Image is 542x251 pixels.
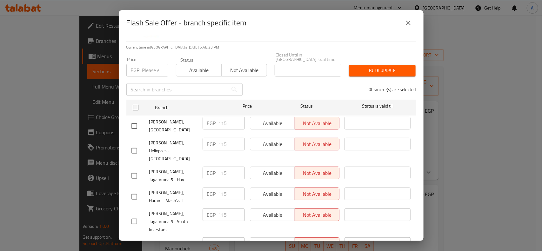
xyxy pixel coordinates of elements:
p: EGP [207,119,216,127]
span: [PERSON_NAME], Tagammoa 5 - Hay [149,168,197,184]
span: Not available [224,66,264,75]
input: Please enter price [218,167,245,179]
button: close [401,15,416,30]
p: EGP [207,169,216,177]
span: [PERSON_NAME], Haram - Mash'aal [149,189,197,205]
p: Current time in [GEOGRAPHIC_DATA] is [DATE] 5:48:23 PM [126,44,416,50]
input: Please enter price [218,208,245,221]
span: [PERSON_NAME], [GEOGRAPHIC_DATA] [149,118,197,134]
span: Price [226,102,268,110]
button: Available [176,64,222,76]
button: Not available [221,64,267,76]
input: Please enter price [218,188,245,200]
span: Status [273,102,339,110]
input: Search in branches [126,83,228,96]
span: Bulk update [354,67,411,75]
h2: Flash Sale Offer - branch specific item [126,18,247,28]
span: [PERSON_NAME], Tagammoa 5 - South Investors [149,210,197,234]
input: Please enter price [218,138,245,150]
span: Available [179,66,219,75]
p: 0 branche(s) are selected [369,86,416,93]
button: Bulk update [349,65,416,76]
span: Status is valid till [345,102,411,110]
input: Please enter price [142,64,168,76]
span: [PERSON_NAME], Heliopolis - [GEOGRAPHIC_DATA] [149,139,197,163]
p: EGP [207,140,216,148]
input: Please enter price [218,117,245,129]
span: Branch [155,104,221,112]
p: EGP [207,240,216,248]
p: EGP [207,211,216,219]
p: EGP [207,190,216,198]
p: EGP [131,66,140,74]
input: Please enter price [218,237,245,250]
